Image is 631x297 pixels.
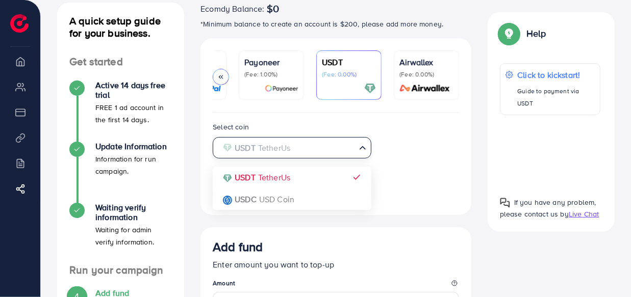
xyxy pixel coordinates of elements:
[95,203,172,222] h4: Waiting verify information
[258,172,290,183] span: TetherUs
[57,264,184,277] h4: Run your campaign
[588,251,623,289] iframe: Chat
[500,198,510,208] img: Popup guide
[57,80,184,142] li: Active 14 days free trial
[223,196,232,205] img: coin
[95,224,172,248] p: Waiting for admin verify information.
[399,70,453,78] p: (Fee: 0.00%)
[500,24,518,43] img: Popup guide
[396,83,453,94] img: card
[213,258,459,271] p: Enter amount you want to top-up
[95,153,172,177] p: Information for run campaign.
[10,14,29,33] img: logo
[517,69,595,81] p: Click to kickstart!
[235,194,257,205] strong: USDC
[57,142,184,203] li: Update Information
[244,56,298,68] p: Payoneer
[259,194,294,205] span: USD Coin
[267,3,279,15] span: $0
[399,56,453,68] p: Airwallex
[95,101,172,126] p: FREE 1 ad account in the first 14 days.
[200,18,471,30] p: *Minimum balance to create an account is $200, please add more money.
[200,3,264,15] span: Ecomdy Balance:
[217,140,355,156] input: Search for option
[500,197,596,219] span: If you have any problem, please contact us by
[213,239,263,254] h3: Add fund
[213,137,371,158] div: Search for option
[569,209,599,219] span: Live Chat
[526,28,546,40] p: Help
[213,122,249,132] label: Select coin
[322,70,376,78] p: (Fee: 0.00%)
[244,70,298,78] p: (Fee: 1.00%)
[223,174,232,183] img: coin
[517,85,595,110] p: Guide to payment via USDT
[213,279,459,291] legend: Amount
[57,56,184,68] h4: Get started
[235,172,256,183] strong: USDT
[265,83,298,94] img: card
[95,80,172,100] h4: Active 14 days free trial
[364,83,376,94] img: card
[57,203,184,264] li: Waiting verify information
[95,142,172,151] h4: Update Information
[57,15,184,39] h4: A quick setup guide for your business.
[322,56,376,68] p: USDT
